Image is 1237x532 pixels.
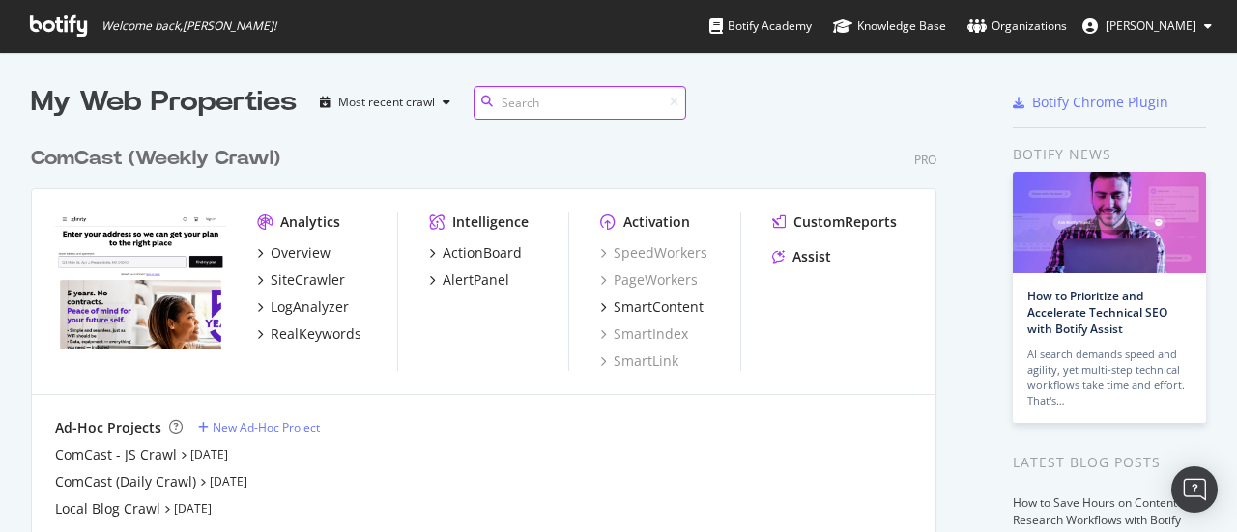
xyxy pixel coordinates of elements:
a: SiteCrawler [257,270,345,290]
div: SmartContent [614,297,704,317]
div: AI search demands speed and agility, yet multi-step technical workflows take time and effort. Tha... [1027,347,1192,408]
div: RealKeywords [271,324,361,344]
span: Eric Regan [1106,17,1196,34]
div: Botify Chrome Plugin [1032,93,1168,112]
div: LogAnalyzer [271,297,349,317]
a: Assist [772,247,831,266]
div: New Ad-Hoc Project [213,419,320,435]
a: SmartIndex [600,324,688,344]
div: ComCast (Weekly Crawl) [31,145,280,173]
a: SpeedWorkers [600,243,707,263]
a: SmartLink [600,351,678,371]
a: New Ad-Hoc Project [198,419,320,435]
span: Welcome back, [PERSON_NAME] ! [101,18,276,34]
div: Overview [271,243,331,263]
div: Ad-Hoc Projects [55,418,161,437]
a: LogAnalyzer [257,297,349,317]
div: Botify news [1013,144,1206,165]
div: Pro [914,152,936,168]
div: CustomReports [793,212,897,232]
div: Activation [623,212,690,232]
a: [DATE] [174,500,212,517]
a: ComCast (Daily Crawl) [55,472,196,491]
a: ComCast (Weekly Crawl) [31,145,288,173]
button: Most recent crawl [312,87,458,118]
a: CustomReports [772,212,897,232]
a: [DATE] [190,446,228,462]
div: Organizations [967,16,1067,36]
div: Intelligence [452,212,529,232]
a: [DATE] [210,473,247,490]
div: AlertPanel [443,270,509,290]
a: SmartContent [600,297,704,317]
div: My Web Properties [31,83,297,122]
div: SiteCrawler [271,270,345,290]
div: Assist [792,247,831,266]
div: Open Intercom Messenger [1171,466,1218,513]
div: Most recent crawl [338,97,435,108]
a: PageWorkers [600,270,698,290]
button: [PERSON_NAME] [1067,11,1227,42]
a: ActionBoard [429,243,522,263]
a: AlertPanel [429,270,509,290]
a: Overview [257,243,331,263]
img: www.xfinity.com [55,212,226,350]
div: ActionBoard [443,243,522,263]
div: Knowledge Base [833,16,946,36]
div: Botify Academy [709,16,812,36]
div: Analytics [280,212,340,232]
a: Local Blog Crawl [55,499,160,518]
a: Botify Chrome Plugin [1013,93,1168,112]
img: How to Prioritize and Accelerate Technical SEO with Botify Assist [1013,172,1206,273]
a: How to Prioritize and Accelerate Technical SEO with Botify Assist [1027,288,1167,337]
a: RealKeywords [257,324,361,344]
input: Search [474,86,686,120]
a: ComCast - JS Crawl [55,445,177,464]
div: Latest Blog Posts [1013,452,1206,473]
